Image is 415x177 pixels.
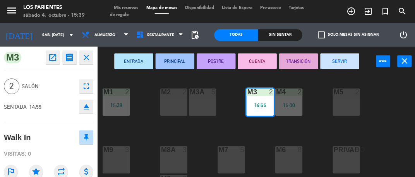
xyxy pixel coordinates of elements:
div: 2 [125,88,129,95]
button: close [396,55,410,67]
i: open_in_new [48,53,57,62]
div: 5 [239,146,244,153]
span: Lista de Espera [217,6,255,10]
i: power_settings_new [397,30,406,40]
i: close [398,56,408,65]
span: 2 [4,78,19,94]
div: Todas [213,29,257,41]
button: menu [6,5,17,19]
div: M4 [275,88,275,95]
button: close [79,50,93,64]
i: exit_to_app [362,7,371,16]
div: M2 [160,88,161,95]
span: check_box_outline_blank [316,31,323,38]
i: turned_in_not [379,7,388,16]
button: eject [79,99,93,113]
span: Restaurante [147,33,174,37]
i: arrow_drop_down [66,30,75,40]
label: Solo mesas sin asignar [316,31,377,38]
div: M8A [160,146,161,153]
span: 14:55 [29,103,41,109]
span: SENTADA [4,103,27,109]
span: Disponibilidad [180,6,217,10]
span: Mis reservas [110,6,142,10]
div: 14:55 [245,102,273,108]
button: fullscreen [79,79,93,93]
div: 8 [354,146,358,153]
button: POSTRE [196,53,235,69]
i: close [81,53,91,62]
i: search [396,7,405,16]
div: Sin sentar [257,29,301,41]
div: sábado 4. octubre - 15:39 [23,12,84,19]
button: TRANSICIÓN [278,53,317,69]
div: Visitas: 0 [4,147,93,160]
div: 2 [354,88,358,95]
div: M3 [246,88,247,95]
i: block [346,146,353,152]
div: M6 [275,146,275,153]
button: receipt [62,50,76,64]
i: power_input [377,56,386,65]
div: 15:39 [102,102,129,108]
div: 15:00 [274,102,301,108]
span: pending_actions [189,30,199,40]
span: Pre-acceso [255,6,284,10]
div: M3A [189,88,189,95]
div: 2 [268,88,273,95]
span: Almuerzo [94,33,115,37]
i: menu [6,5,17,16]
button: SERVIR [319,53,358,69]
span: Salón [22,82,75,91]
div: 3 [125,146,129,153]
button: CUENTA [237,53,276,69]
button: power_input [374,55,389,67]
button: open_in_new [46,50,60,64]
button: ENTRADA [114,53,153,69]
span: M3 [4,52,21,63]
div: 5 [211,88,215,95]
i: receipt [65,53,74,62]
div: Los Parientes [23,4,84,12]
button: PRINCIPAL [155,53,194,69]
div: 8 [297,146,301,153]
i: eject [81,102,91,111]
i: fullscreen [81,82,91,91]
div: Walk In [4,131,31,144]
div: 2 [182,88,187,95]
div: 2 [297,88,301,95]
div: 3 [182,146,187,153]
i: add_circle_outline [345,7,354,16]
span: Mapa de mesas [142,6,180,10]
